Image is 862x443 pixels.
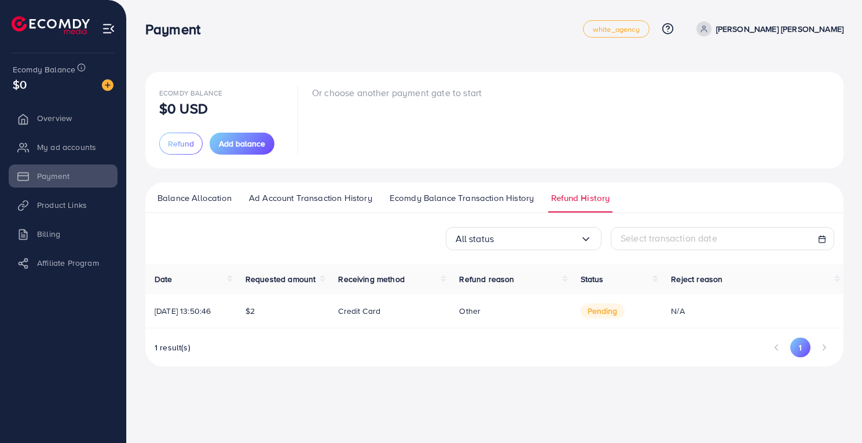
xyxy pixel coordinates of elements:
[456,230,494,248] span: All status
[716,22,843,36] p: [PERSON_NAME] [PERSON_NAME]
[13,76,27,93] span: $0
[621,232,717,244] span: Select transaction date
[338,304,380,318] p: Credit card
[210,133,274,155] button: Add balance
[13,64,75,75] span: Ecomdy Balance
[671,305,684,317] span: N/A
[494,230,580,248] input: Search for option
[790,338,810,357] button: Go to page 1
[157,192,232,204] span: Balance Allocation
[390,192,534,204] span: Ecomdy Balance Transaction History
[159,88,222,98] span: Ecomdy Balance
[551,192,610,204] span: Refund History
[159,133,203,155] button: Refund
[249,192,372,204] span: Ad Account Transaction History
[159,101,208,115] p: $0 USD
[459,273,514,285] span: Refund reason
[245,273,316,285] span: Requested amount
[338,273,405,285] span: Receiving method
[766,338,834,357] ul: Pagination
[581,273,604,285] span: Status
[245,305,255,317] span: $2
[12,16,90,34] img: logo
[446,227,602,250] div: Search for option
[312,86,482,100] p: Or choose another payment gate to start
[219,138,265,149] span: Add balance
[583,20,650,38] a: white_agency
[102,22,115,35] img: menu
[459,305,480,317] span: Other
[155,305,211,317] span: [DATE] 13:50:46
[155,342,190,353] span: 1 result(s)
[671,273,722,285] span: Reject reason
[155,273,173,285] span: Date
[102,79,113,91] img: image
[145,21,210,38] h3: Payment
[581,303,625,318] span: pending
[168,138,194,149] span: Refund
[692,21,843,36] a: [PERSON_NAME] [PERSON_NAME]
[593,25,640,33] span: white_agency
